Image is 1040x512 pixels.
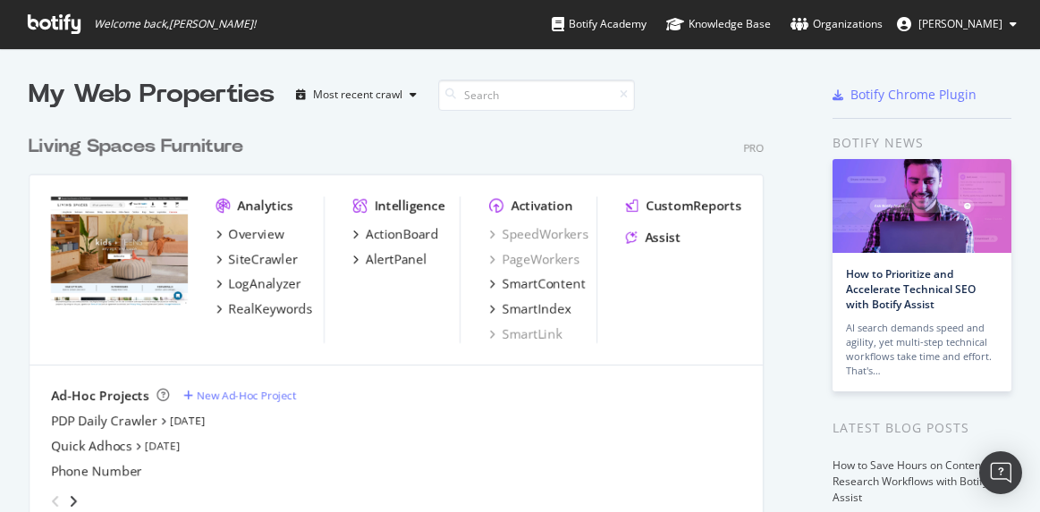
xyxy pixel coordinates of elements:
a: How to Save Hours on Content and Research Workflows with Botify Assist [833,457,1006,505]
a: Quick Adhocs [51,437,132,455]
div: SiteCrawler [229,250,298,268]
div: Knowledge Base [666,15,771,33]
a: Living Spaces Furniture [29,134,250,160]
div: SmartContent [502,275,585,293]
div: AlertPanel [366,250,427,268]
a: ActionBoard [353,225,439,243]
div: SmartIndex [502,300,571,318]
span: Kianna Vazquez [918,16,1002,31]
input: Search [438,80,635,111]
a: How to Prioritize and Accelerate Technical SEO with Botify Assist [846,266,976,312]
button: Most recent crawl [289,80,424,109]
a: SpeedWorkers [489,225,588,243]
a: Assist [626,229,681,247]
div: Botify news [833,133,1011,153]
span: Welcome back, [PERSON_NAME] ! [94,17,256,31]
div: Analytics [238,197,293,214]
a: LogAnalyzer [216,275,301,293]
div: ActionBoard [366,225,439,243]
div: LogAnalyzer [229,275,301,293]
a: SmartLink [489,325,562,343]
a: SmartIndex [489,300,571,318]
div: Assist [645,229,681,247]
a: [DATE] [170,413,205,428]
a: AlertPanel [353,250,427,268]
div: Pro [743,140,764,155]
img: livingspaces.com [51,197,188,306]
a: Phone Number [51,462,142,480]
a: PageWorkers [489,250,579,268]
button: [PERSON_NAME] [883,10,1031,38]
a: New Ad-Hoc Project [183,388,296,403]
div: Ad-Hoc Projects [51,387,149,405]
a: SiteCrawler [216,250,298,268]
div: Most recent crawl [313,89,402,100]
div: Botify Chrome Plugin [850,86,977,104]
div: CustomReports [646,197,741,214]
a: PDP Daily Crawler [51,412,157,430]
div: Botify Academy [552,15,647,33]
div: Open Intercom Messenger [979,451,1022,494]
a: Overview [216,225,284,243]
div: RealKeywords [229,300,313,318]
a: Botify Chrome Plugin [833,86,977,104]
div: Organizations [791,15,883,33]
div: Living Spaces Furniture [29,134,243,160]
div: Latest Blog Posts [833,418,1011,438]
div: Activation [511,197,572,214]
img: How to Prioritize and Accelerate Technical SEO with Botify Assist [833,159,1011,253]
a: RealKeywords [216,300,313,318]
div: AI search demands speed and agility, yet multi-step technical workflows take time and effort. Tha... [846,321,998,378]
a: [DATE] [145,438,180,453]
a: CustomReports [626,197,741,214]
div: My Web Properties [29,77,275,113]
a: SmartContent [489,275,585,293]
div: angle-right [67,492,80,510]
div: Overview [229,225,284,243]
div: Intelligence [375,197,445,214]
div: New Ad-Hoc Project [197,388,296,403]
